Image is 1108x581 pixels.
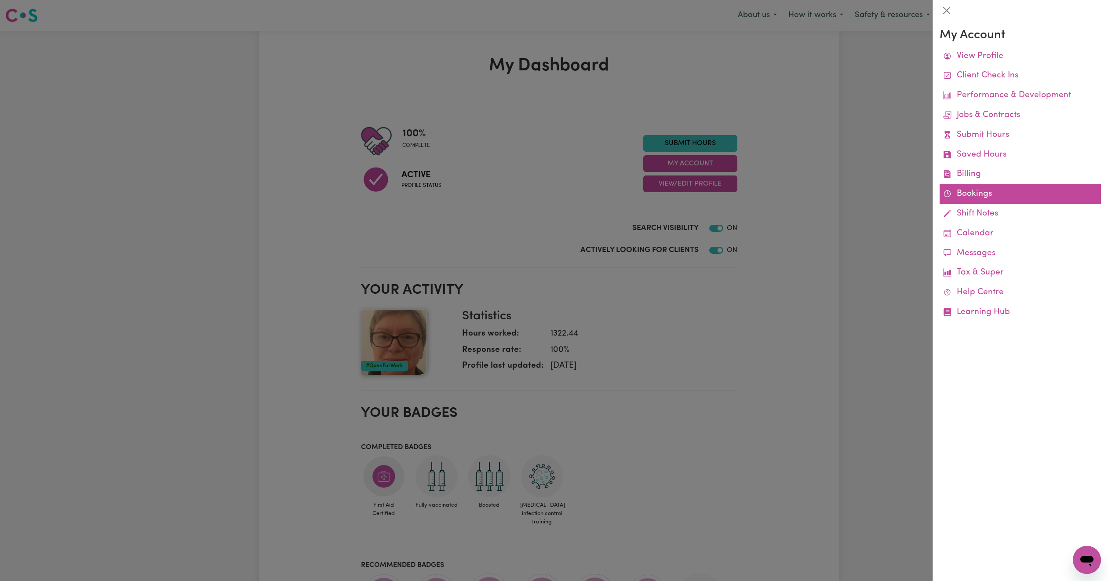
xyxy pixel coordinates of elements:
a: Help Centre [940,283,1101,303]
h3: My Account [940,28,1101,43]
a: Messages [940,244,1101,263]
a: Calendar [940,224,1101,244]
a: Performance & Development [940,86,1101,106]
a: Bookings [940,184,1101,204]
a: Learning Hub [940,303,1101,322]
a: Client Check Ins [940,66,1101,86]
a: Jobs & Contracts [940,106,1101,125]
button: Close [940,4,954,18]
iframe: Button to launch messaging window, conversation in progress [1073,546,1101,574]
a: Saved Hours [940,145,1101,165]
a: Submit Hours [940,125,1101,145]
a: Shift Notes [940,204,1101,224]
a: Billing [940,164,1101,184]
a: Tax & Super [940,263,1101,283]
a: View Profile [940,47,1101,66]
